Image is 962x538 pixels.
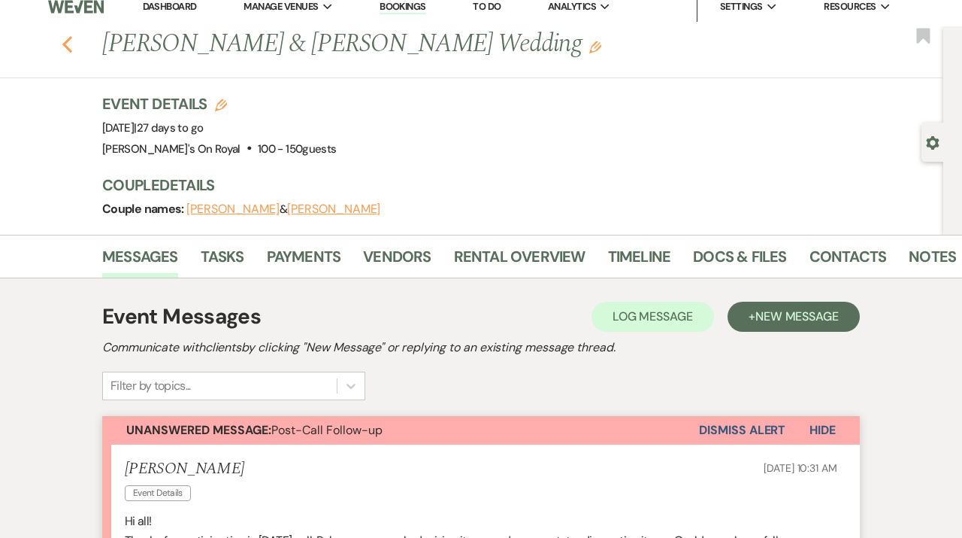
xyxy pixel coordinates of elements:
[126,422,383,438] span: Post-Call Follow-up
[926,135,939,149] button: Open lead details
[287,203,380,215] button: [PERSON_NAME]
[728,302,860,332] button: +New Message
[102,201,186,217] span: Couple names:
[102,141,240,157] span: [PERSON_NAME]'s On Royal
[454,245,585,278] a: Rental Overview
[134,120,203,135] span: |
[110,377,191,395] div: Filter by topics...
[909,245,956,278] a: Notes
[258,141,336,157] span: 100 - 150 guests
[125,485,191,501] span: Event Details
[267,245,341,278] a: Payments
[102,120,203,135] span: [DATE]
[102,416,699,445] button: Unanswered Message:Post-Call Follow-up
[186,202,380,217] span: &
[125,512,837,531] p: Hi all!
[363,245,431,278] a: Vendors
[102,245,178,278] a: Messages
[102,93,336,114] h3: Event Details
[102,175,928,196] h3: Couple Details
[809,422,836,438] span: Hide
[591,302,714,332] button: Log Message
[126,422,271,438] strong: Unanswered Message:
[125,460,244,479] h5: [PERSON_NAME]
[589,40,601,53] button: Edit
[699,416,785,445] button: Dismiss Alert
[102,339,860,357] h2: Communicate with clients by clicking "New Message" or replying to an existing message thread.
[137,120,204,135] span: 27 days to go
[186,203,280,215] button: [PERSON_NAME]
[102,26,769,62] h1: [PERSON_NAME] & [PERSON_NAME] Wedding
[613,309,693,324] span: Log Message
[201,245,244,278] a: Tasks
[693,245,786,278] a: Docs & Files
[608,245,671,278] a: Timeline
[755,309,839,324] span: New Message
[764,461,837,475] span: [DATE] 10:31 AM
[102,301,261,333] h1: Event Messages
[785,416,860,445] button: Hide
[809,245,887,278] a: Contacts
